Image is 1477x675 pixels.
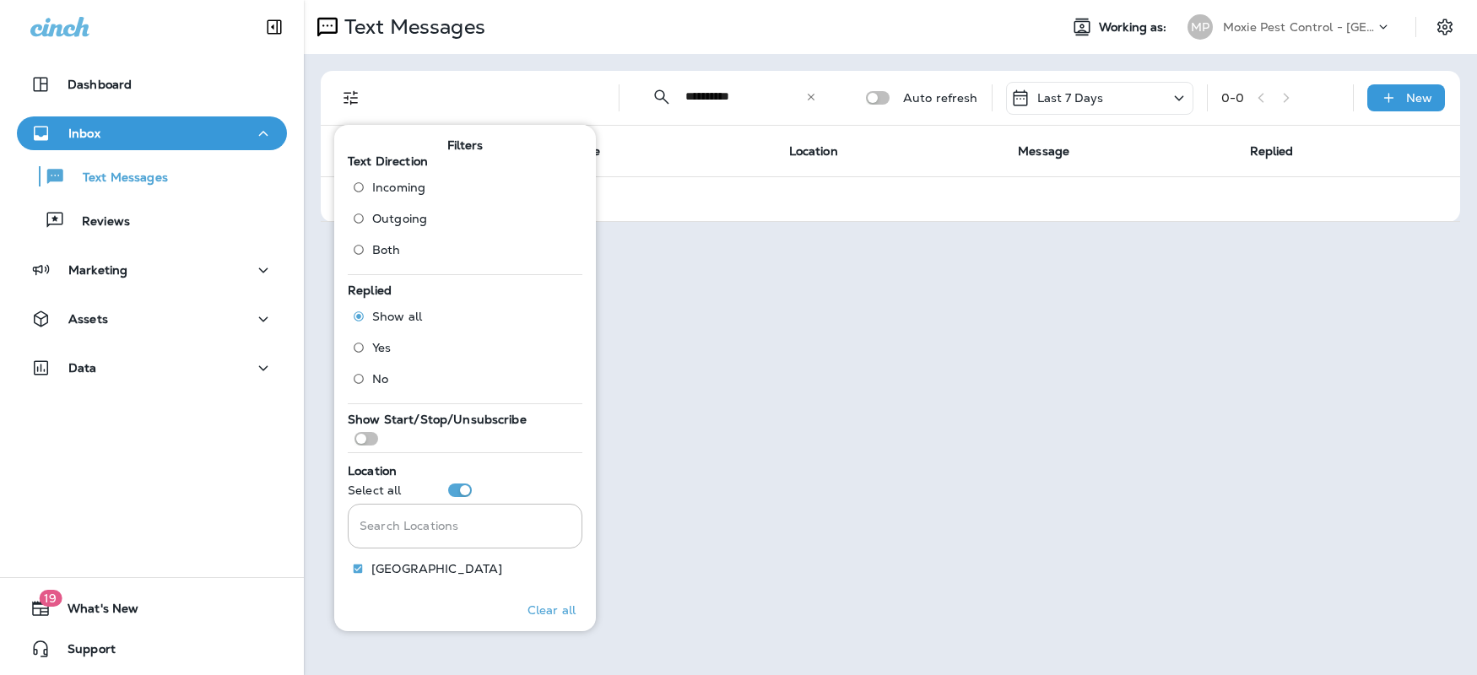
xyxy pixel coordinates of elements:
[17,591,287,625] button: 19What's New
[51,642,116,662] span: Support
[348,463,397,478] span: Location
[348,412,527,427] span: Show Start/Stop/Unsubscribe
[68,127,100,140] p: Inbox
[17,351,287,385] button: Data
[68,78,132,91] p: Dashboard
[68,263,127,277] p: Marketing
[65,214,130,230] p: Reviews
[1430,12,1460,42] button: Settings
[68,312,108,326] p: Assets
[321,176,1460,221] td: No results. Try adjusting filters
[903,91,978,105] p: Auto refresh
[372,181,425,194] span: Incoming
[1406,91,1432,105] p: New
[251,10,298,44] button: Collapse Sidebar
[17,253,287,287] button: Marketing
[348,154,428,169] span: Text Direction
[51,602,138,622] span: What's New
[1018,143,1069,159] span: Message
[348,483,401,497] p: Select all
[334,115,596,631] div: Filters
[17,202,287,238] button: Reviews
[1221,91,1244,105] div: 0 - 0
[66,170,168,186] p: Text Messages
[334,81,368,115] button: Filters
[17,632,287,666] button: Support
[447,138,484,153] span: Filters
[17,302,287,336] button: Assets
[372,372,388,386] span: No
[1188,14,1213,40] div: MP
[372,310,422,323] span: Show all
[789,143,838,159] span: Location
[68,361,97,375] p: Data
[372,212,427,225] span: Outgoing
[17,159,287,194] button: Text Messages
[372,243,401,256] span: Both
[645,80,679,114] button: Collapse Search
[1250,143,1294,159] span: Replied
[17,67,287,101] button: Dashboard
[371,562,502,575] p: [GEOGRAPHIC_DATA]
[1223,20,1375,34] p: Moxie Pest Control - [GEOGRAPHIC_DATA]
[17,116,287,150] button: Inbox
[1099,20,1171,35] span: Working as:
[348,283,392,298] span: Replied
[338,14,485,40] p: Text Messages
[1037,91,1104,105] p: Last 7 Days
[39,590,62,607] span: 19
[372,341,391,354] span: Yes
[527,603,576,617] p: Clear all
[521,589,582,631] button: Clear all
